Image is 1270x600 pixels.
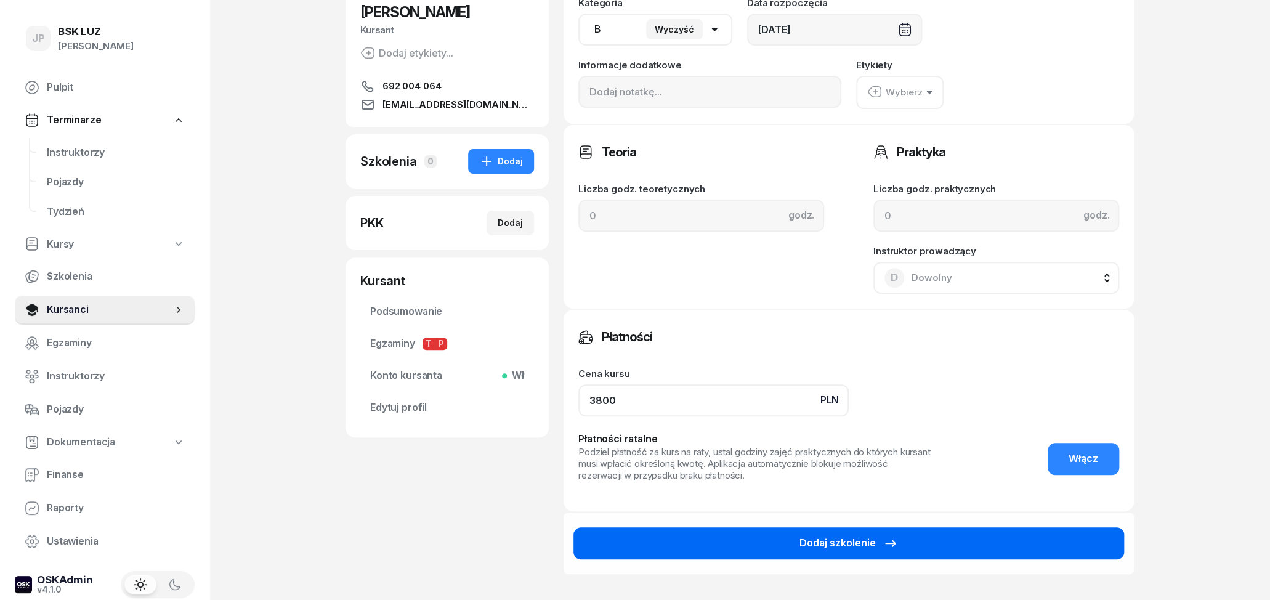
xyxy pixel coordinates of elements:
div: PKK [360,214,384,232]
a: Dokumentacja [15,428,195,456]
button: DDowolny [873,262,1119,294]
div: Dodaj [479,154,523,169]
span: Wł [507,368,524,384]
input: 0 [873,200,1119,232]
a: Pojazdy [15,395,195,424]
span: Pojazdy [47,174,185,190]
a: Pojazdy [37,168,195,197]
div: OSKAdmin [37,575,93,585]
button: Dodaj szkolenie [573,527,1124,559]
span: Dowolny [912,272,952,283]
input: Dodaj notatkę... [578,76,841,108]
span: JP [32,33,45,44]
span: Podsumowanie [370,304,524,320]
span: D [891,272,898,283]
div: Dodaj [498,216,523,230]
div: Podziel płatność za kurs na raty, ustal godziny zajęć praktycznych do których kursant musi wpłaci... [578,447,933,481]
a: Instruktorzy [37,138,195,168]
span: Dokumentacja [47,434,115,450]
h3: Płatności [602,327,652,347]
span: 0 [424,155,437,168]
h3: Teoria [602,142,636,162]
span: Ustawienia [47,533,185,549]
span: Terminarze [47,112,101,128]
a: Kursy [15,230,195,259]
a: Instruktorzy [15,362,195,391]
div: Wybierz [867,84,923,100]
span: 692 004 064 [382,79,441,94]
span: Finanse [47,467,185,483]
span: Instruktorzy [47,145,185,161]
a: [EMAIL_ADDRESS][DOMAIN_NAME] [360,97,534,112]
h3: Praktyka [897,142,945,162]
span: Szkolenia [47,269,185,285]
a: Szkolenia [15,262,195,291]
span: P [435,338,447,350]
a: Konto kursantaWł [360,361,534,391]
a: EgzaminyTP [360,329,534,359]
input: 0 [578,384,849,416]
span: Egzaminy [47,335,185,351]
span: Kursanci [47,302,172,318]
div: Kursant [360,22,534,38]
span: Kursy [47,237,74,253]
img: logo-xs-dark@2x.png [15,576,32,593]
div: [PERSON_NAME] [58,38,134,54]
span: T [423,338,435,350]
a: Podsumowanie [360,297,534,326]
div: Wyczyść [655,24,694,34]
button: Dodaj [468,149,534,174]
div: Szkolenia [360,153,417,170]
span: Edytuj profil [370,400,524,416]
span: Konto kursanta [370,368,524,384]
span: Instruktorzy [47,368,185,384]
div: BSK LUZ [58,26,134,37]
a: Raporty [15,493,195,523]
button: Dodaj [487,211,534,235]
div: Płatności ratalne [578,431,933,447]
span: [PERSON_NAME] [360,3,470,21]
button: Dodaj etykiety... [360,46,453,60]
div: Kursant [360,272,534,290]
div: v4.1.0 [37,585,93,594]
span: Tydzień [47,204,185,220]
a: 692 004 064 [360,79,534,94]
a: Egzaminy [15,328,195,358]
span: Egzaminy [370,336,524,352]
span: Pulpit [47,79,185,95]
a: Edytuj profil [360,393,534,423]
button: Włącz [1048,443,1119,475]
span: Pojazdy [47,402,185,418]
a: Kursanci [15,295,195,325]
span: [EMAIL_ADDRESS][DOMAIN_NAME] [382,97,534,112]
a: Finanse [15,460,195,490]
a: Ustawienia [15,527,195,556]
span: Raporty [47,500,185,516]
div: Dodaj szkolenie [799,535,898,551]
button: Wyczyść [646,19,703,39]
a: Tydzień [37,197,195,227]
a: Terminarze [15,106,195,134]
input: 0 [578,200,824,232]
span: Włącz [1069,451,1098,467]
button: Wybierz [856,76,944,109]
a: Pulpit [15,73,195,102]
